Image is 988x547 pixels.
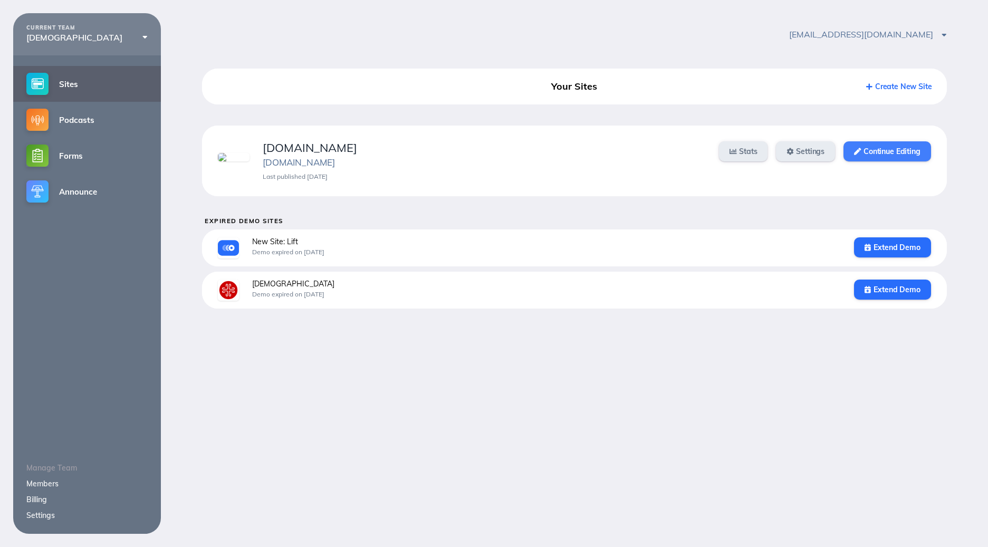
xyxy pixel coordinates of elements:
[776,141,835,161] a: Settings
[26,479,59,488] a: Members
[13,66,161,102] a: Sites
[13,138,161,174] a: Forms
[263,141,706,155] div: [DOMAIN_NAME]
[866,82,932,91] a: Create New Site
[26,511,55,520] a: Settings
[252,291,841,298] div: Demo expired on [DATE]
[13,102,161,138] a: Podcasts
[252,248,841,256] div: Demo expired on [DATE]
[26,463,77,473] span: Manage Team
[26,25,148,31] div: CURRENT TEAM
[789,29,946,40] span: [EMAIL_ADDRESS][DOMAIN_NAME]
[218,153,250,161] img: shugsmfztj5p7ufq.png
[455,77,694,96] div: Your Sites
[26,495,47,504] a: Billing
[252,237,841,246] div: New Site: Lift
[854,237,931,257] a: Extend Demo
[205,217,946,224] h5: Expired Demo Sites
[26,145,49,167] img: forms-small@2x.png
[218,280,239,301] img: hir1sgbmkr9ntqal.png
[263,157,335,168] a: [DOMAIN_NAME]
[26,109,49,131] img: podcasts-small@2x.png
[13,174,161,209] a: Announce
[26,33,148,42] div: [DEMOGRAPHIC_DATA]
[719,141,768,161] a: Stats
[263,173,706,180] div: Last published [DATE]
[843,141,931,161] a: Continue Editing
[252,280,841,288] div: [DEMOGRAPHIC_DATA]
[854,280,931,300] a: Extend Demo
[218,237,239,258] img: lift.png
[26,180,49,203] img: announce-small@2x.png
[26,73,49,95] img: sites-small@2x.png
